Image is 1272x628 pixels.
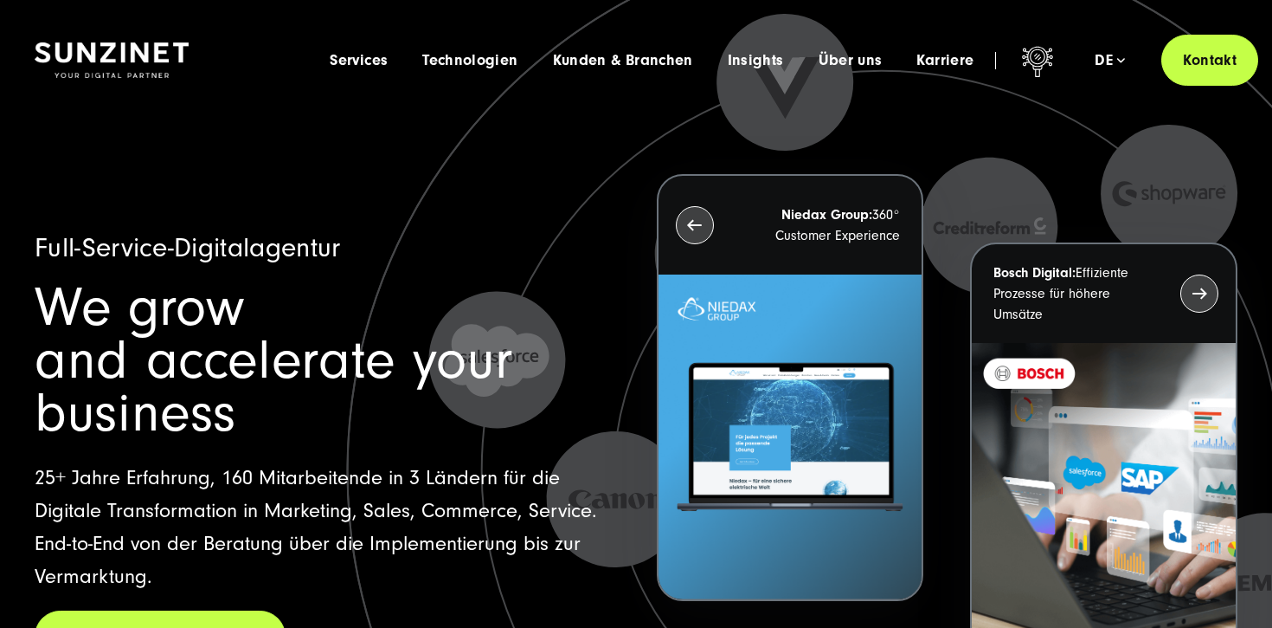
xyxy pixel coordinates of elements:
a: Services [330,52,388,69]
a: Kunden & Branchen [553,52,693,69]
strong: Niedax Group: [781,207,872,223]
strong: Bosch Digital: [993,265,1076,281]
p: 360° Customer Experience [745,204,901,246]
p: 25+ Jahre Erfahrung, 160 Mitarbeitende in 3 Ländern für die Digitale Transformation in Marketing,... [35,462,615,593]
a: Kontakt [1161,35,1258,86]
a: Über uns [819,52,883,69]
span: We grow and accelerate your business [35,276,512,444]
p: Effiziente Prozesse für höhere Umsätze [993,262,1149,325]
a: Karriere [916,52,973,69]
a: Insights [728,52,784,69]
img: Letztes Projekt von Niedax. Ein Laptop auf dem die Niedax Website geöffnet ist, auf blauem Hinter... [658,275,922,599]
img: SUNZINET Full Service Digital Agentur [35,42,189,79]
a: Technologien [422,52,517,69]
span: Full-Service-Digitalagentur [35,232,341,263]
button: Niedax Group:360° Customer Experience Letztes Projekt von Niedax. Ein Laptop auf dem die Niedax W... [657,174,924,601]
div: de [1095,52,1125,69]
